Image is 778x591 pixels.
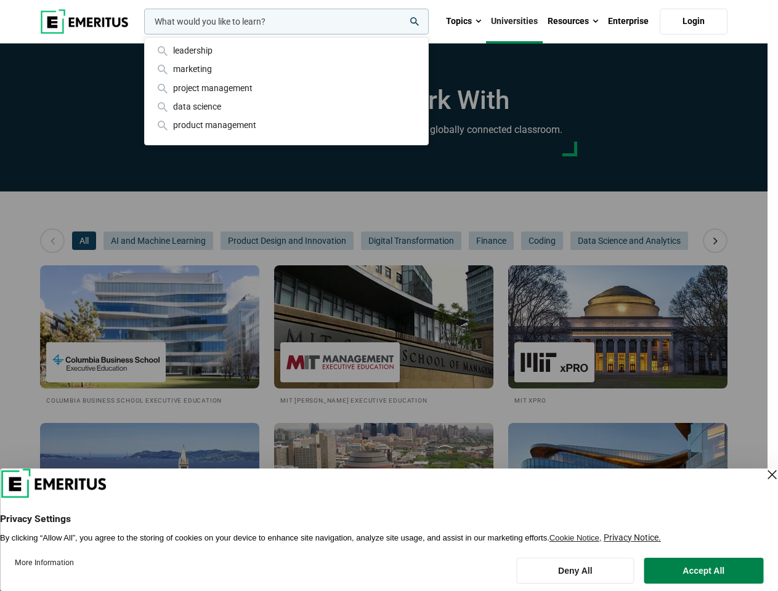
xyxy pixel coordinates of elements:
input: woocommerce-product-search-field-0 [144,9,429,34]
div: data science [155,100,418,113]
div: marketing [155,62,418,76]
div: product management [155,118,418,132]
div: project management [155,81,418,95]
div: leadership [155,44,418,57]
a: Login [660,9,727,34]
